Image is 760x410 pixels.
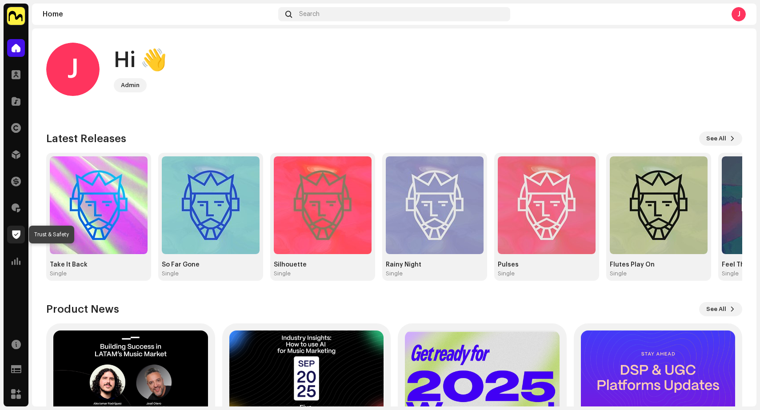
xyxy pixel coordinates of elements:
[162,270,179,277] div: Single
[706,130,726,147] span: See All
[50,261,148,268] div: Take It Back
[114,46,167,75] div: Hi 👋
[162,156,260,254] img: 957f7721-815e-4230-8166-352248e4d13e
[610,261,708,268] div: Flutes Play On
[706,300,726,318] span: See All
[610,156,708,254] img: 82cbec9b-8328-4357-8431-0b6eb5e25e65
[699,302,742,316] button: See All
[274,261,372,268] div: Silhouette
[722,270,739,277] div: Single
[498,270,515,277] div: Single
[46,302,119,316] h3: Product News
[46,131,126,146] h3: Latest Releases
[274,156,372,254] img: 1cbbfa62-527d-4307-9ab4-205173581b1c
[50,270,67,277] div: Single
[386,156,484,254] img: a1870157-bbd1-4f83-b1fd-26c100ef3797
[274,270,291,277] div: Single
[386,261,484,268] div: Rainy Night
[498,261,596,268] div: Pulses
[121,80,140,91] div: Admin
[699,131,742,146] button: See All
[386,270,403,277] div: Single
[162,261,260,268] div: So Far Gone
[299,11,320,18] span: Search
[610,270,627,277] div: Single
[43,11,275,18] div: Home
[46,43,100,96] div: J
[498,156,596,254] img: a8a9cca1-df42-4f4c-bbd7-fdf42477d905
[7,7,25,25] img: 1276ee5d-5357-4eee-b3c8-6fdbc920d8e6
[732,7,746,21] div: J
[50,156,148,254] img: ea83be92-8b6f-4495-b33d-694b95c1ed2b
